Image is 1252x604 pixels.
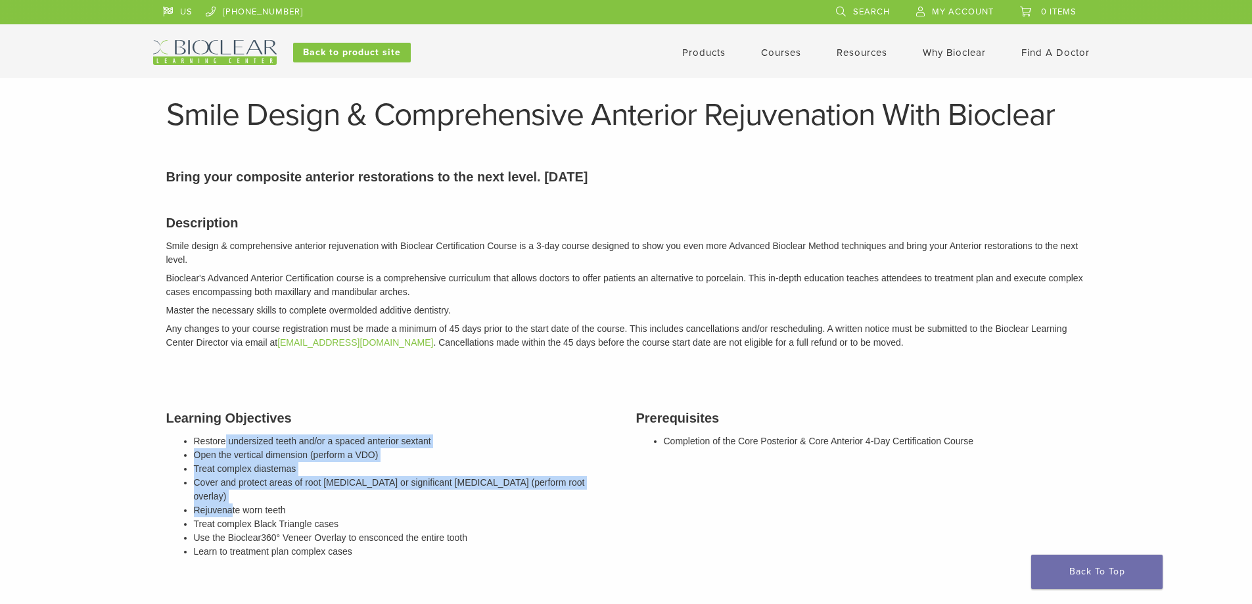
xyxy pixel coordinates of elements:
li: Cover and protect areas of root [MEDICAL_DATA] or significant [MEDICAL_DATA] (perform root overlay) [194,476,616,503]
h3: Prerequisites [636,408,1086,428]
a: Why Bioclear [923,47,986,58]
li: Treat complex Black Triangle cases [194,517,616,531]
li: Open the vertical dimension (perform a VDO) [194,448,616,462]
span: Search [853,7,890,17]
li: Treat complex diastemas [194,462,616,476]
a: [EMAIL_ADDRESS][DOMAIN_NAME] [277,337,433,348]
span: 360° Veneer Overlay to ensconced the entire tooth [261,532,467,543]
span: Learn to treatment plan complex cases [194,546,352,557]
a: Products [682,47,726,58]
h1: Smile Design & Comprehensive Anterior Rejuvenation With Bioclear [166,99,1086,131]
li: Use the Bioclear [194,531,616,545]
p: Master the necessary skills to complete overmolded additive dentistry. [166,304,1086,317]
a: Back to product site [293,43,411,62]
h3: Learning Objectives [166,408,616,428]
li: Completion of the Core Posterior & Core Anterior 4-Day Certification Course [664,434,1086,448]
li: Restore undersized teeth and/or a spaced anterior sextant [194,434,616,448]
a: Find A Doctor [1021,47,1090,58]
p: Smile design & comprehensive anterior rejuvenation with Bioclear Certification Course is a 3-day ... [166,239,1086,267]
a: Resources [837,47,887,58]
em: Any changes to your course registration must be made a minimum of 45 days prior to the start date... [166,323,1067,348]
p: Bioclear's Advanced Anterior Certification course is a comprehensive curriculum that allows docto... [166,271,1086,299]
a: Courses [761,47,801,58]
span: My Account [932,7,994,17]
h3: Description [166,213,1086,233]
p: Bring your composite anterior restorations to the next level. [DATE] [166,167,1086,187]
img: Bioclear [153,40,277,65]
li: Rejuvenate worn teeth [194,503,616,517]
a: Back To Top [1031,555,1163,589]
span: 0 items [1041,7,1077,17]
